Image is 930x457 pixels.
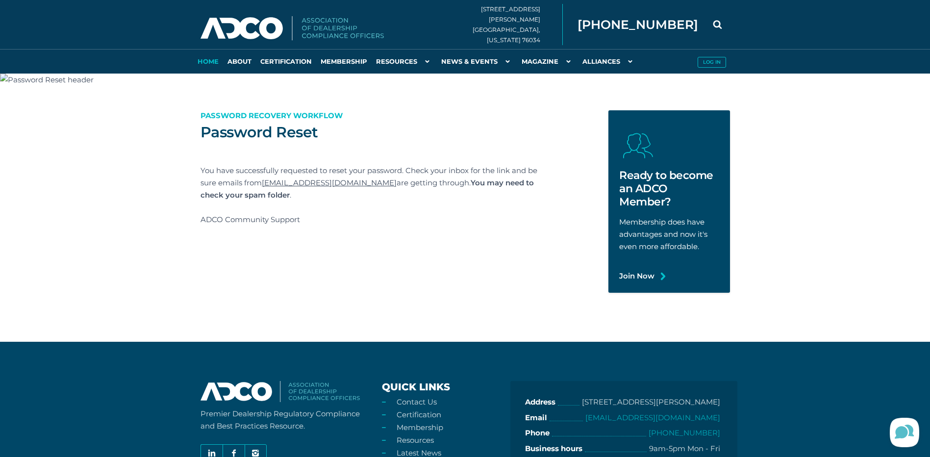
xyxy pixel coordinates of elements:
p: Password Recovery Workflow [201,109,549,122]
a: [PHONE_NUMBER] [649,428,720,437]
p: [STREET_ADDRESS][PERSON_NAME] [582,396,720,409]
a: Log in [693,49,730,74]
iframe: Lucky Orange Messenger [876,398,930,457]
a: Membership [397,423,443,432]
p: 9am-5pm Mon - Fri [649,442,720,456]
a: Certification [256,49,316,74]
img: association-of-dealership-compliance-officers-logo2023.svg [201,381,360,402]
a: Resources [397,435,434,445]
p: Premier Dealership Regulatory Compliance and Best Practices Resource. [201,407,367,432]
h3: Quick Links [382,381,503,393]
h2: Ready to become an ADCO Member? [619,169,719,208]
a: News & Events [437,49,517,74]
p: ADCO Community Support [201,213,549,226]
a: Contact Us [397,397,437,406]
div: [STREET_ADDRESS][PERSON_NAME] [GEOGRAPHIC_DATA], [US_STATE] 76034 [473,4,563,45]
b: Phone [525,427,550,440]
b: Business hours [525,442,582,456]
a: About [223,49,256,74]
button: Log in [698,57,726,68]
a: Magazine [517,49,578,74]
a: Join Now [619,270,654,282]
b: Address [525,396,555,409]
a: Certification [397,410,441,419]
span: [PHONE_NUMBER] [578,19,698,31]
p: Membership does have advantages and now it's even more affordable. [619,216,719,253]
a: [EMAIL_ADDRESS][DOMAIN_NAME] [585,413,720,422]
a: Home [193,49,223,74]
p: You have successfully requested to reset your password. Check your inbox for the link and be sure... [201,164,549,201]
a: Resources [372,49,437,74]
img: Association of Dealership Compliance Officers logo [201,16,384,41]
b: Email [525,411,547,425]
h1: Password Reset [201,123,549,142]
a: [EMAIL_ADDRESS][DOMAIN_NAME] [262,178,397,187]
a: Membership [316,49,372,74]
a: Alliances [578,49,640,74]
